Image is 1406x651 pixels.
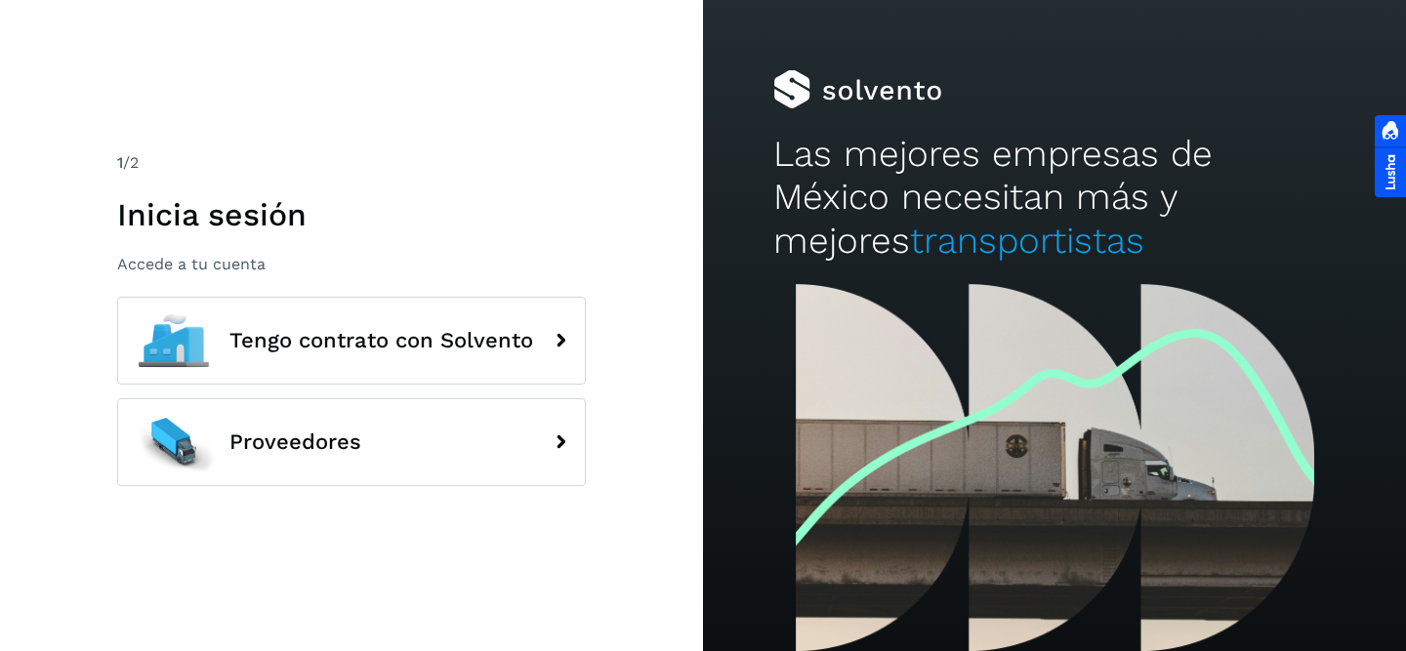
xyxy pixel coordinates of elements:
[117,255,586,273] p: Accede a tu cuenta
[229,329,533,352] span: Tengo contrato con Solvento
[229,430,361,454] span: Proveedores
[117,398,586,486] button: Proveedores
[910,220,1144,262] span: transportistas
[773,133,1336,263] h2: Las mejores empresas de México necesitan más y mejores
[117,196,586,233] h1: Inicia sesión
[117,297,586,385] button: Tengo contrato con Solvento
[117,153,123,172] span: 1
[117,151,586,175] div: /2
